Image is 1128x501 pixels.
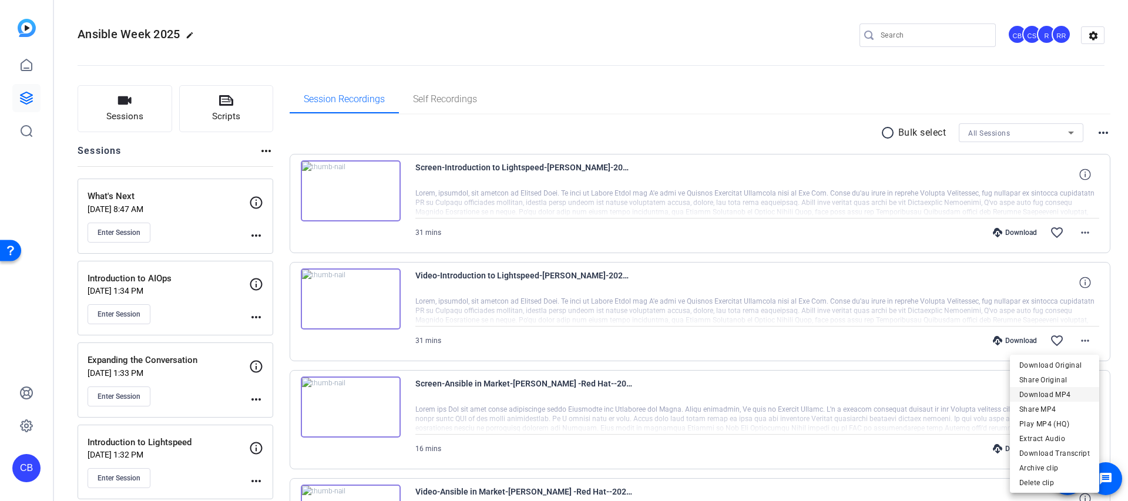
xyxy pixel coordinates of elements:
[1019,446,1090,460] span: Download Transcript
[1019,388,1090,402] span: Download MP4
[1019,358,1090,372] span: Download Original
[1019,461,1090,475] span: Archive clip
[1019,432,1090,446] span: Extract Audio
[1019,402,1090,416] span: Share MP4
[1019,476,1090,490] span: Delete clip
[1019,417,1090,431] span: Play MP4 (HQ)
[1019,373,1090,387] span: Share Original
